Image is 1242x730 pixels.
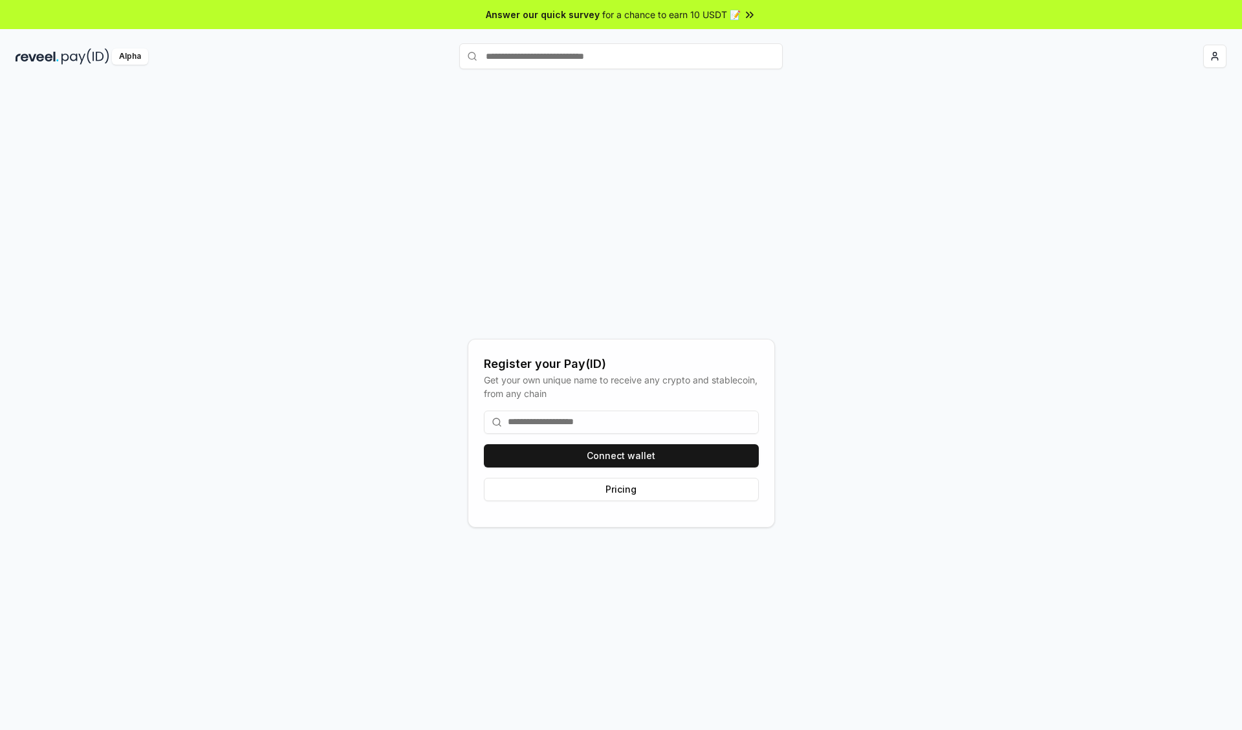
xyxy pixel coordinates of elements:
span: Answer our quick survey [486,8,600,21]
img: reveel_dark [16,48,59,65]
div: Register your Pay(ID) [484,355,759,373]
span: for a chance to earn 10 USDT 📝 [602,8,741,21]
img: pay_id [61,48,109,65]
button: Connect wallet [484,444,759,467]
button: Pricing [484,478,759,501]
div: Get your own unique name to receive any crypto and stablecoin, from any chain [484,373,759,400]
div: Alpha [112,48,148,65]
